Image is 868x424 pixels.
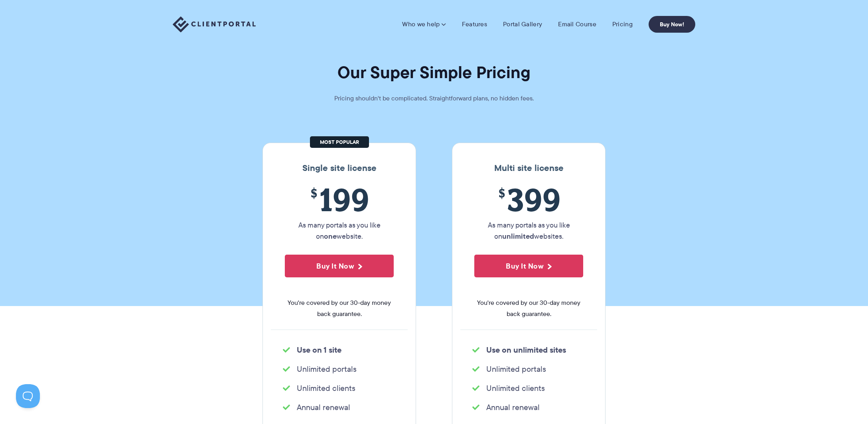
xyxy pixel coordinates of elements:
a: Buy Now! [649,16,695,33]
p: As many portals as you like on website. [285,220,394,242]
span: 399 [474,181,583,218]
strong: unlimited [502,231,534,241]
a: Pricing [612,20,633,28]
button: Buy It Now [285,255,394,277]
p: Pricing shouldn't be complicated. Straightforward plans, no hidden fees. [314,93,554,104]
h3: Multi site license [460,163,597,173]
strong: one [324,231,337,241]
a: Features [462,20,487,28]
li: Unlimited portals [283,363,396,375]
iframe: Toggle Customer Support [16,384,40,408]
button: Buy It Now [474,255,583,277]
li: Annual renewal [472,402,585,413]
li: Unlimited clients [283,383,396,394]
a: Who we help [402,20,446,28]
p: As many portals as you like on websites. [474,220,583,242]
li: Unlimited portals [472,363,585,375]
strong: Use on 1 site [297,344,341,356]
a: Email Course [558,20,596,28]
li: Annual renewal [283,402,396,413]
span: 199 [285,181,394,218]
li: Unlimited clients [472,383,585,394]
span: You're covered by our 30-day money back guarantee. [285,297,394,320]
span: You're covered by our 30-day money back guarantee. [474,297,583,320]
strong: Use on unlimited sites [486,344,566,356]
a: Portal Gallery [503,20,542,28]
h3: Single site license [271,163,408,173]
